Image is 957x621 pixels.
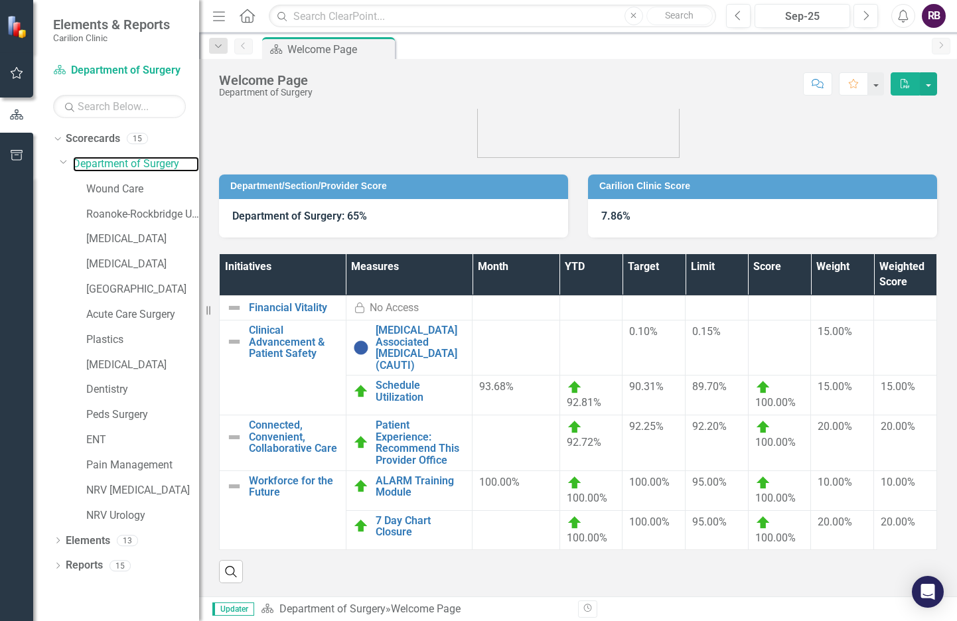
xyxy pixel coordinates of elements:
strong: 7.86% [601,210,630,222]
a: Roanoke-Rockbridge Urology [86,207,199,222]
button: Sep-25 [755,4,850,28]
img: carilion%20clinic%20logo%202.0.png [477,72,680,158]
a: Department of Surgery [73,157,199,172]
span: 10.00% [818,476,852,488]
img: Not Defined [226,300,242,316]
span: 100.00% [567,492,607,504]
div: No Access [370,301,419,316]
small: Carilion Clinic [53,33,170,43]
span: 100.00% [479,476,520,488]
img: On Target [755,379,771,395]
img: On Target [353,478,369,494]
img: ClearPoint Strategy [7,15,30,38]
span: 100.00% [755,436,796,448]
img: On Target [567,419,583,435]
span: 15.00% [881,380,915,393]
img: On Target [353,383,369,399]
span: 93.68% [479,380,514,393]
a: [MEDICAL_DATA] [86,257,199,272]
td: Double-Click to Edit Right Click for Context Menu [220,470,346,550]
td: Double-Click to Edit Right Click for Context Menu [346,376,473,415]
a: ALARM Training Module [376,475,466,498]
a: NRV Urology [86,508,199,523]
input: Search ClearPoint... [269,5,716,28]
span: 92.72% [567,436,601,448]
a: Peds Surgery [86,407,199,423]
div: Welcome Page [287,41,392,58]
a: Schedule Utilization [376,379,466,403]
span: 95.00% [692,516,727,528]
td: Double-Click to Edit Right Click for Context Menu [346,415,473,470]
a: Workforce for the Future [249,475,339,498]
a: Department of Surgery [53,63,186,78]
td: Double-Click to Edit Right Click for Context Menu [346,320,473,376]
span: 100.00% [567,531,607,544]
a: [MEDICAL_DATA] Associated [MEDICAL_DATA] (CAUTI) [376,324,466,371]
span: 89.70% [692,380,727,393]
span: 20.00% [818,516,852,528]
a: Dentistry [86,382,199,397]
span: 92.81% [567,396,601,409]
img: On Target [755,419,771,435]
td: Double-Click to Edit Right Click for Context Menu [220,415,346,470]
img: On Target [567,379,583,395]
img: On Target [755,475,771,491]
td: Double-Click to Edit Right Click for Context Menu [220,320,346,415]
a: [MEDICAL_DATA] [86,358,199,373]
span: 95.00% [692,476,727,488]
img: No Information [353,340,369,356]
span: 20.00% [818,420,852,433]
span: 15.00% [818,325,852,338]
span: 92.20% [692,420,727,433]
h3: Department/Section/Provider Score [230,181,561,191]
a: Scorecards [66,131,120,147]
img: Not Defined [226,334,242,350]
span: 0.10% [629,325,658,338]
div: Welcome Page [391,602,461,615]
span: 20.00% [881,516,915,528]
td: Double-Click to Edit Right Click for Context Menu [220,296,346,320]
a: Patient Experience: Recommend This Provider Office [376,419,466,466]
img: Not Defined [226,429,242,445]
span: 90.31% [629,380,664,393]
a: ENT [86,433,199,448]
div: » [261,602,568,617]
span: 15.00% [818,380,852,393]
span: 0.15% [692,325,721,338]
div: Sep-25 [759,9,846,25]
span: 92.25% [629,420,664,433]
span: 100.00% [755,492,796,504]
a: 7 Day Chart Closure [376,515,466,538]
span: 100.00% [629,476,670,488]
a: Acute Care Surgery [86,307,199,322]
img: On Target [353,518,369,534]
a: NRV [MEDICAL_DATA] [86,483,199,498]
a: Plastics [86,332,199,348]
button: Search [646,7,713,25]
span: Search [665,10,694,21]
div: 15 [110,560,131,571]
span: 100.00% [755,396,796,409]
img: On Target [567,515,583,531]
h3: Carilion Clinic Score [599,181,930,191]
a: Connected, Convenient, Collaborative Care [249,419,339,454]
div: 15 [127,133,148,145]
a: Elements [66,533,110,549]
div: Department of Surgery [219,88,313,98]
td: Double-Click to Edit Right Click for Context Menu [346,510,473,550]
span: Updater [212,602,254,616]
img: On Target [353,435,369,450]
a: Wound Care [86,182,199,197]
img: On Target [755,515,771,531]
a: Reports [66,558,103,573]
button: RB [922,4,946,28]
a: Pain Management [86,458,199,473]
div: 13 [117,535,138,546]
input: Search Below... [53,95,186,118]
a: Financial Vitality [249,302,339,314]
span: 10.00% [881,476,915,488]
a: Department of Surgery [279,602,386,615]
span: 20.00% [881,420,915,433]
span: 100.00% [629,516,670,528]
